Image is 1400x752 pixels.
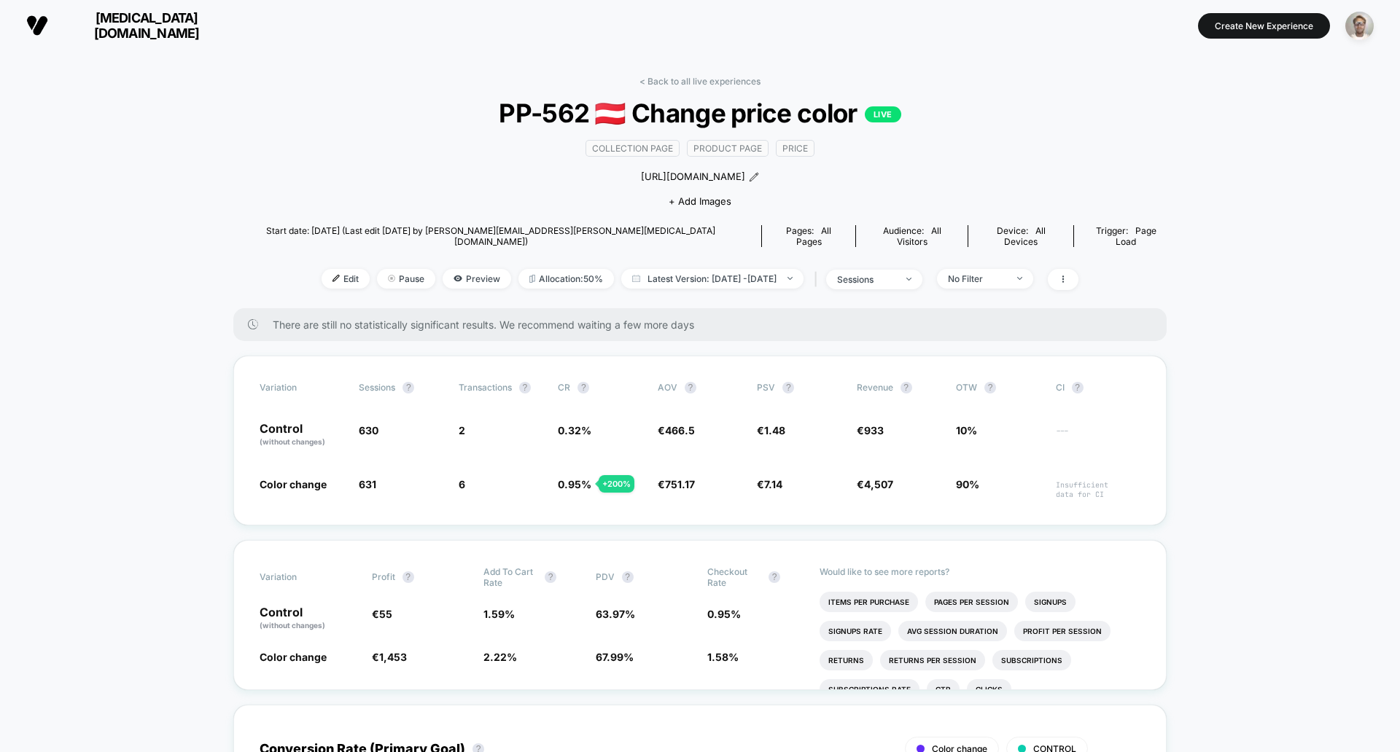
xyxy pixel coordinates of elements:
[379,608,392,620] span: 55
[948,273,1006,284] div: No Filter
[372,608,392,620] span: €
[596,608,635,620] span: 63.97 %
[372,651,407,663] span: €
[757,382,775,393] span: PSV
[273,318,1137,331] span: There are still no statistically significant results. We recommend waiting a few more days
[639,76,761,87] a: < Back to all live experiences
[769,571,780,583] button: ?
[558,382,570,393] span: CR
[956,478,979,490] span: 90%
[260,621,325,630] span: (without changes)
[558,424,591,436] span: 0.32 %
[260,478,327,490] span: Color change
[402,382,414,393] button: ?
[707,608,741,620] span: 0.95 %
[459,478,465,490] span: 6
[658,382,677,393] span: AOV
[857,424,884,436] span: €
[1014,621,1111,641] li: Profit Per Session
[757,424,785,436] span: €
[518,269,614,289] span: Allocation: 50%
[379,651,407,663] span: 1,453
[233,225,749,247] span: Start date: [DATE] (Last edit [DATE] by [PERSON_NAME][EMAIL_ADDRESS][PERSON_NAME][MEDICAL_DATA][D...
[956,424,977,436] span: 10%
[864,424,884,436] span: 933
[1004,225,1046,247] span: all devices
[260,437,325,446] span: (without changes)
[483,608,515,620] span: 1.59 %
[483,651,517,663] span: 2.22 %
[459,382,512,393] span: Transactions
[764,478,782,490] span: 7.14
[596,651,634,663] span: 67.99 %
[632,275,640,282] img: calendar
[968,225,1073,247] span: Device:
[820,679,919,700] li: Subscriptions Rate
[577,382,589,393] button: ?
[992,650,1071,670] li: Subscriptions
[897,225,941,247] span: All Visitors
[545,571,556,583] button: ?
[1116,225,1156,247] span: Page Load
[925,592,1018,612] li: Pages Per Session
[1072,382,1084,393] button: ?
[796,225,832,247] span: all pages
[377,269,435,289] span: Pause
[687,140,769,157] span: product page
[782,382,794,393] button: ?
[260,382,340,393] span: Variation
[22,9,238,42] button: [MEDICAL_DATA][DOMAIN_NAME]
[1025,592,1076,612] li: Signups
[927,679,960,700] li: Ctr
[332,275,340,282] img: edit
[1085,225,1167,247] div: Trigger:
[596,571,615,582] span: PDV
[372,571,395,582] span: Profit
[665,424,695,436] span: 466.5
[898,621,1007,641] li: Avg Session Duration
[776,140,814,157] span: PRICE
[280,98,1120,129] span: PP-562 🇦🇹 Change price color
[1056,480,1140,499] span: Insufficient data for CI
[1341,11,1378,41] button: ppic
[857,478,893,490] span: €
[388,275,395,282] img: end
[665,478,695,490] span: 751.17
[685,382,696,393] button: ?
[1056,382,1136,393] span: CI
[443,269,511,289] span: Preview
[669,195,731,207] span: + Add Images
[260,606,357,631] p: Control
[519,382,531,393] button: ?
[529,275,535,283] img: rebalance
[260,651,327,663] span: Color change
[764,424,785,436] span: 1.48
[956,382,1036,393] span: OTW
[967,679,1011,700] li: Clicks
[359,382,395,393] span: Sessions
[820,566,1141,577] p: Would like to see more reports?
[906,278,911,281] img: end
[707,651,739,663] span: 1.58 %
[586,140,680,157] span: COLLECTION PAGE
[773,225,844,247] div: Pages:
[820,621,891,641] li: Signups Rate
[1017,277,1022,280] img: end
[880,650,985,670] li: Returns Per Session
[1056,426,1140,447] span: ---
[1198,13,1330,39] button: Create New Experience
[558,478,591,490] span: 0.95 %
[865,106,901,122] p: LIVE
[707,566,761,588] span: Checkout Rate
[641,170,745,184] span: [URL][DOMAIN_NAME]
[857,382,893,393] span: Revenue
[359,478,376,490] span: 631
[820,592,918,612] li: Items Per Purchase
[1345,12,1374,40] img: ppic
[621,269,804,289] span: Latest Version: [DATE] - [DATE]
[837,274,895,285] div: sessions
[901,382,912,393] button: ?
[322,269,370,289] span: Edit
[757,478,782,490] span: €
[864,478,893,490] span: 4,507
